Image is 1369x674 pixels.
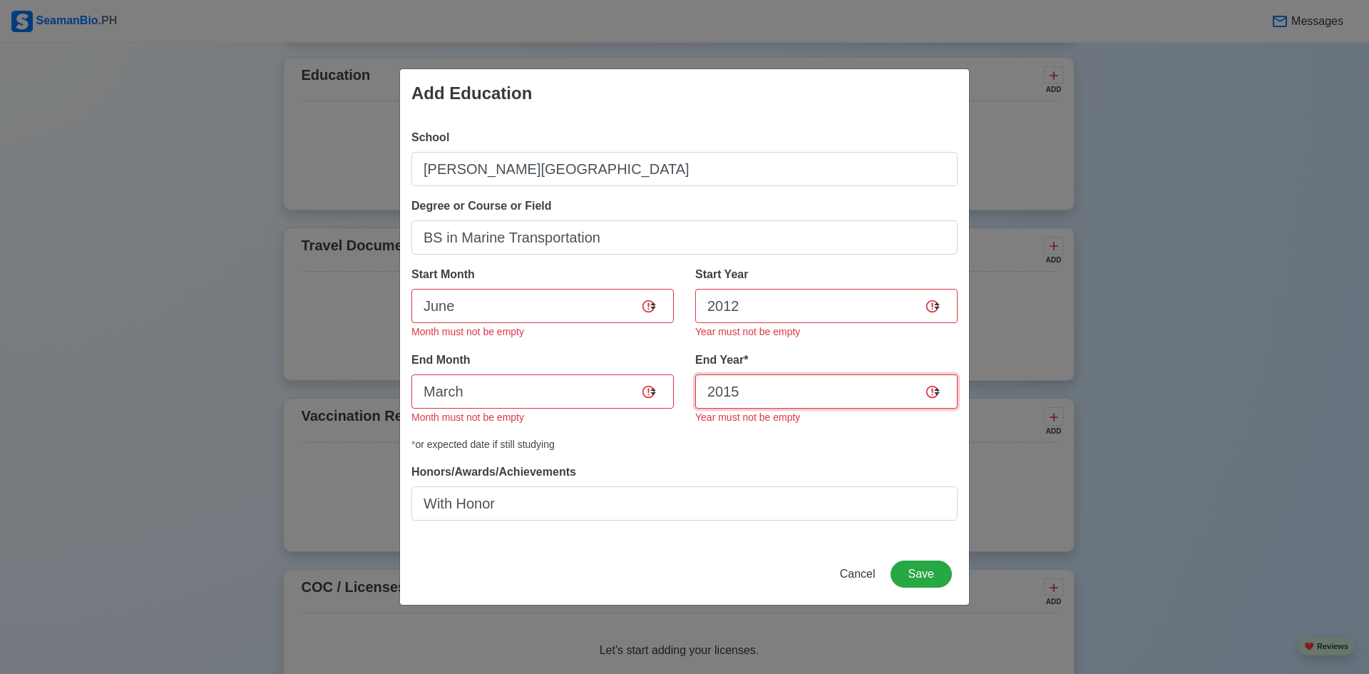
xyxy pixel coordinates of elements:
[411,266,475,283] label: Start Month
[411,81,532,106] div: Add Education
[831,561,885,588] button: Cancel
[411,200,552,212] span: Degree or Course or Field
[695,412,800,423] small: Year must not be empty
[411,437,958,452] div: or expected date if still studying
[411,220,958,255] input: Ex: BS in Marine Transportation
[411,352,471,369] label: End Month
[411,326,524,337] small: Month must not be empty
[695,326,800,337] small: Year must not be empty
[411,412,524,423] small: Month must not be empty
[411,466,576,478] span: Honors/Awards/Achievements
[411,152,958,186] input: Ex: PMI Colleges Bohol
[891,561,952,588] button: Save
[411,131,449,143] span: School
[695,352,748,369] label: End Year
[840,568,876,580] span: Cancel
[695,266,748,283] label: Start Year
